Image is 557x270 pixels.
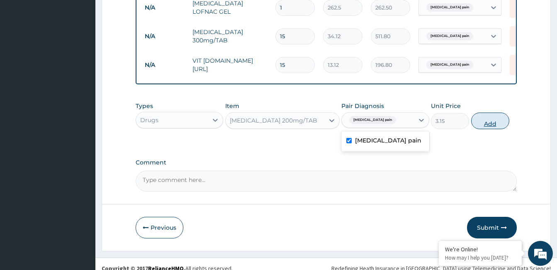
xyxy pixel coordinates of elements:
[431,102,461,110] label: Unit Price
[349,116,396,124] span: [MEDICAL_DATA] pain
[426,61,473,69] span: [MEDICAL_DATA] pain
[230,116,317,125] div: [MEDICAL_DATA] 200mg/TAB
[136,217,183,238] button: Previous
[341,102,384,110] label: Pair Diagnosis
[15,42,34,62] img: d_794563401_company_1708531726252_794563401
[136,103,153,110] label: Types
[471,113,509,129] button: Add
[467,217,517,238] button: Submit
[188,52,271,77] td: VIT [DOMAIN_NAME][URL]
[188,24,271,49] td: [MEDICAL_DATA] 300mg/TAB
[141,57,188,73] td: N/A
[136,4,156,24] div: Minimize live chat window
[4,181,158,210] textarea: Type your message and hit 'Enter'
[225,102,239,110] label: Item
[355,136,421,145] label: [MEDICAL_DATA] pain
[426,3,473,12] span: [MEDICAL_DATA] pain
[140,116,158,124] div: Drugs
[426,32,473,40] span: [MEDICAL_DATA] pain
[445,254,516,261] p: How may I help you today?
[141,29,188,44] td: N/A
[445,245,516,253] div: We're Online!
[43,47,139,57] div: Chat with us now
[48,82,114,166] span: We're online!
[136,159,517,166] label: Comment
